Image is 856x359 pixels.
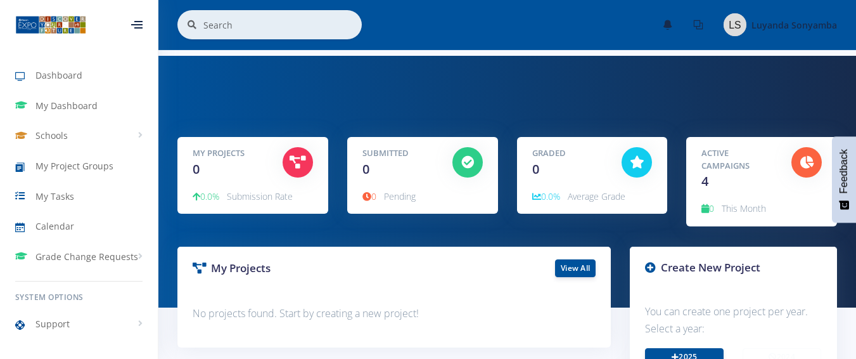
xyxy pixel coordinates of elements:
[362,160,369,178] span: 0
[724,13,746,36] img: Image placeholder
[832,136,856,223] button: Feedback - Show survey
[555,259,596,277] a: View All
[15,292,143,303] h6: System Options
[568,190,625,202] span: Average Grade
[701,173,708,190] span: 4
[838,149,850,193] span: Feedback
[193,160,200,178] span: 0
[193,305,596,322] p: No projects found. Start by creating a new project!
[35,99,98,112] span: My Dashboard
[751,19,837,31] span: Luyanda Sonyamba
[35,219,74,233] span: Calendar
[713,11,837,39] a: Image placeholder Luyanda Sonyamba
[193,190,219,202] span: 0.0%
[362,147,433,160] h5: Submitted
[15,15,86,35] img: ...
[35,317,70,330] span: Support
[362,190,376,202] span: 0
[35,129,68,142] span: Schools
[193,147,264,160] h5: My Projects
[532,190,560,202] span: 0.0%
[193,260,385,277] h3: My Projects
[203,10,362,39] input: Search
[35,190,74,203] span: My Tasks
[722,202,766,214] span: This Month
[645,303,822,337] p: You can create one project per year. Select a year:
[532,160,539,178] span: 0
[701,147,772,172] h5: Active Campaigns
[701,202,714,214] span: 0
[532,147,603,160] h5: Graded
[227,190,293,202] span: Submission Rate
[35,69,82,82] span: Dashboard
[35,159,113,173] span: My Project Groups
[384,190,416,202] span: Pending
[35,250,138,263] span: Grade Change Requests
[645,259,822,276] h3: Create New Project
